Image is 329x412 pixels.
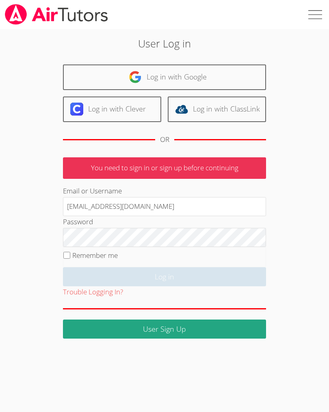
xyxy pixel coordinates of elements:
[63,267,266,286] input: Log in
[63,157,266,179] p: You need to sign in or sign up before continuing
[129,71,142,84] img: google-logo-50288ca7cdecda66e5e0955fdab243c47b7ad437acaf1139b6f446037453330a.svg
[46,36,283,51] h2: User Log in
[63,64,266,90] a: Log in with Google
[4,4,109,25] img: airtutors_banner-c4298cdbf04f3fff15de1276eac7730deb9818008684d7c2e4769d2f7ddbe033.png
[63,217,93,226] label: Password
[63,186,122,195] label: Email or Username
[160,134,169,146] div: OR
[70,103,83,116] img: clever-logo-6eab21bc6e7a338710f1a6ff85c0baf02591cd810cc4098c63d3a4b26e2feb20.svg
[63,97,161,122] a: Log in with Clever
[63,286,123,298] button: Trouble Logging In?
[63,320,266,339] a: User Sign Up
[72,251,118,260] label: Remember me
[175,103,188,116] img: classlink-logo-d6bb404cc1216ec64c9a2012d9dc4662098be43eaf13dc465df04b49fa7ab582.svg
[168,97,266,122] a: Log in with ClassLink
